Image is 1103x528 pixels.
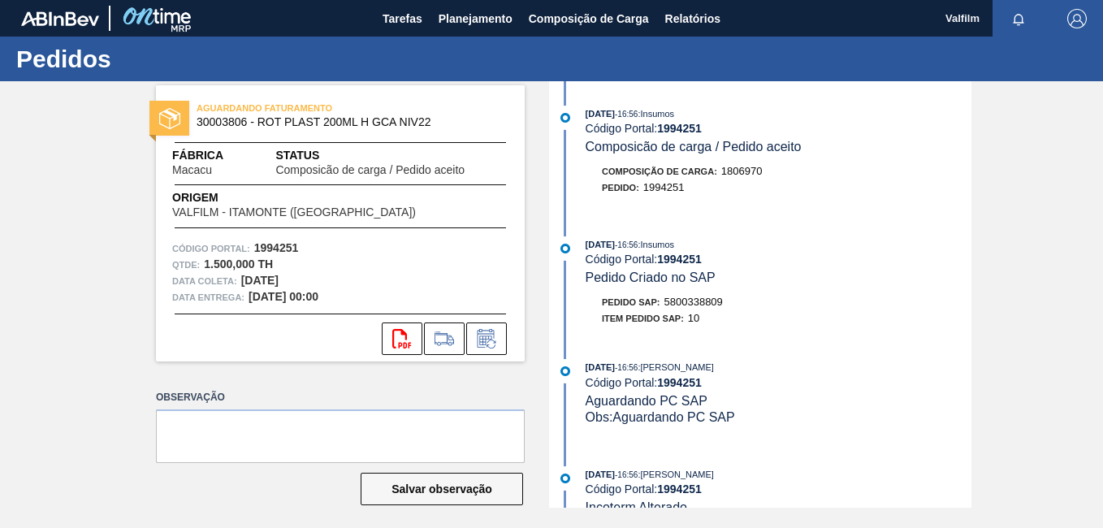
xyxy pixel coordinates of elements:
[638,470,714,479] span: : [PERSON_NAME]
[172,289,244,305] span: Data entrega:
[602,314,684,323] span: Item pedido SAP:
[275,147,508,164] span: Status
[638,240,674,249] span: : Insumos
[197,116,491,128] span: 30003806 - ROT PLAST 200ML H GCA NIV22
[21,11,99,26] img: TNhmsLtSVTkK8tSr43FrP2fwEKptu5GPRR3wAAAABJRU5ErkJggg==
[657,253,702,266] strong: 1994251
[172,189,462,206] span: Origem
[615,470,638,479] span: - 16:56
[361,473,523,505] button: Salvar observação
[602,167,717,176] span: Composição de Carga :
[586,483,971,496] div: Código Portal:
[275,164,465,176] span: Composicão de carga / Pedido aceito
[249,290,318,303] strong: [DATE] 00:00
[664,296,723,308] span: 5800338809
[586,240,615,249] span: [DATE]
[560,366,570,376] img: atual
[254,241,299,254] strong: 1994251
[172,240,250,257] span: Código Portal:
[657,483,702,496] strong: 1994251
[586,109,615,119] span: [DATE]
[586,362,615,372] span: [DATE]
[586,410,735,424] span: Obs: Aguardando PC SAP
[466,322,507,355] div: Informar alteração no pedido
[602,183,639,193] span: Pedido :
[657,122,702,135] strong: 1994251
[159,108,180,129] img: status
[665,9,720,28] span: Relatórios
[172,164,212,176] span: Macacu
[172,206,416,219] span: VALFILM - ITAMONTE ([GEOGRAPHIC_DATA])
[615,363,638,372] span: - 16:56
[586,376,971,389] div: Código Portal:
[586,253,971,266] div: Código Portal:
[382,322,422,355] div: Abrir arquivo PDF
[721,165,763,177] span: 1806970
[172,257,200,273] span: Qtde :
[529,9,649,28] span: Composição de Carga
[586,122,971,135] div: Código Portal:
[657,376,702,389] strong: 1994251
[172,147,263,164] span: Fábrica
[156,386,525,409] label: Observação
[439,9,513,28] span: Planejamento
[586,470,615,479] span: [DATE]
[993,7,1045,30] button: Notificações
[1067,9,1087,28] img: Logout
[197,100,424,116] span: AGUARDANDO FATURAMENTO
[643,181,685,193] span: 1994251
[172,273,237,289] span: Data coleta:
[602,297,660,307] span: Pedido SAP:
[560,244,570,253] img: atual
[241,274,279,287] strong: [DATE]
[638,362,714,372] span: : [PERSON_NAME]
[586,270,716,284] span: Pedido Criado no SAP
[586,140,802,154] span: Composicão de carga / Pedido aceito
[586,394,707,408] span: Aguardando PC SAP
[638,109,674,119] span: : Insumos
[560,113,570,123] img: atual
[424,322,465,355] div: Ir para Composição de Carga
[383,9,422,28] span: Tarefas
[560,474,570,483] img: atual
[615,110,638,119] span: - 16:56
[615,240,638,249] span: - 16:56
[204,258,273,270] strong: 1.500,000 TH
[16,50,305,68] h1: Pedidos
[586,500,687,514] span: Incoterm Alterado
[688,312,699,324] span: 10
